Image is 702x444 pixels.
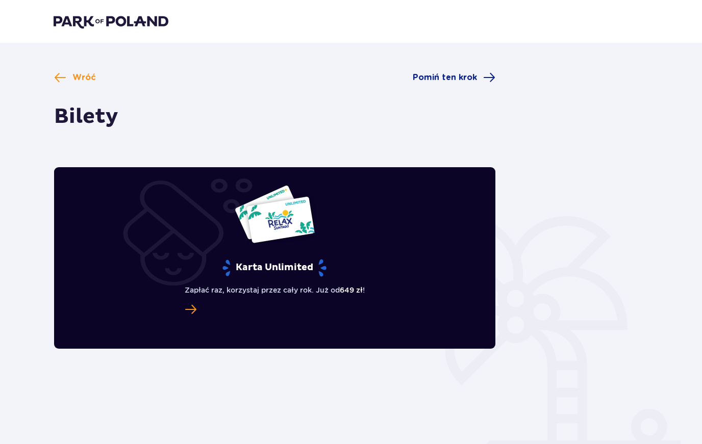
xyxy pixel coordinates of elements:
[413,72,477,83] span: Pomiń ten krok
[54,71,96,84] a: Wróć
[185,285,365,295] p: Zapłać raz, korzystaj przez cały rok. Już od !
[221,259,328,277] p: Karta Unlimited
[413,71,495,84] a: Pomiń ten krok
[54,104,118,129] h1: Bilety
[54,14,168,29] img: Park of Poland logo
[340,286,363,294] span: 649 zł
[72,72,96,83] span: Wróć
